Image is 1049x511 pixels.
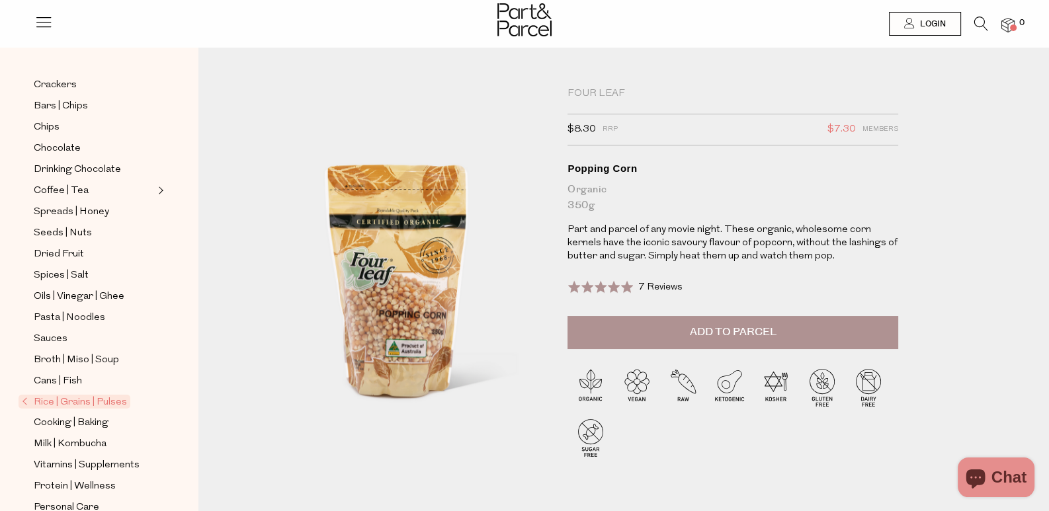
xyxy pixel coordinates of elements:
span: Chips [34,120,60,136]
a: Bars | Chips [34,98,154,114]
a: Pasta | Noodles [34,309,154,326]
span: Bars | Chips [34,98,88,114]
img: P_P-ICONS-Live_Bec_V11_Organic.svg [567,364,614,411]
span: Chocolate [34,141,81,157]
span: Rice | Grains | Pulses [19,395,130,409]
a: Sauces [34,331,154,347]
img: P_P-ICONS-Live_Bec_V11_Kosher.svg [753,364,799,411]
span: Members [862,121,898,138]
a: Protein | Wellness [34,478,154,494]
inbox-online-store-chat: Shopify online store chat [954,457,1038,500]
a: Spices | Salt [34,267,154,284]
img: P_P-ICONS-Live_Bec_V11_Gluten_Free.svg [799,364,845,411]
span: 7 Reviews [638,282,683,292]
a: Cans | Fish [34,373,154,389]
span: Vitamins | Supplements [34,457,140,473]
span: RRP [603,121,618,138]
span: Seeds | Nuts [34,225,92,241]
a: Chips [34,119,154,136]
a: Login [889,12,961,36]
div: Four Leaf [567,87,898,100]
span: Coffee | Tea [34,183,89,199]
img: P_P-ICONS-Live_Bec_V11_Sugar_Free.svg [567,414,614,461]
a: 0 [1001,18,1015,32]
span: Cans | Fish [34,373,82,389]
span: Pasta | Noodles [34,310,105,326]
p: Part and parcel of any movie night. These organic, wholesome corn kernels have the iconic savoury... [567,223,898,263]
img: P_P-ICONS-Live_Bec_V11_Dairy_Free.svg [845,364,892,411]
a: Coffee | Tea [34,182,154,199]
span: Milk | Kombucha [34,436,106,452]
span: $7.30 [827,121,856,138]
a: Milk | Kombucha [34,436,154,452]
button: Expand/Collapse Coffee | Tea [155,182,164,198]
a: Drinking Chocolate [34,161,154,178]
a: Dried Fruit [34,246,154,262]
img: Part&Parcel [497,3,552,36]
span: Oils | Vinegar | Ghee [34,289,124,305]
img: P_P-ICONS-Live_Bec_V11_Vegan.svg [614,364,660,411]
a: Seeds | Nuts [34,225,154,241]
a: Chocolate [34,140,154,157]
a: Spreads | Honey [34,204,154,220]
div: Popping Corn [567,162,898,175]
span: Login [917,19,946,30]
span: Crackers [34,77,77,93]
span: Broth | Miso | Soup [34,352,119,368]
a: Cooking | Baking [34,414,154,431]
button: Add to Parcel [567,316,898,349]
span: Spices | Salt [34,268,89,284]
span: Sauces [34,331,67,347]
a: Broth | Miso | Soup [34,352,154,368]
a: Crackers [34,77,154,93]
img: P_P-ICONS-Live_Bec_V11_Ketogenic.svg [706,364,753,411]
img: P_P-ICONS-Live_Bec_V11_Raw.svg [660,364,706,411]
a: Oils | Vinegar | Ghee [34,288,154,305]
img: Popping Corn [238,87,556,463]
div: Organic 350g [567,182,898,214]
span: 0 [1016,17,1028,29]
span: Add to Parcel [690,325,776,340]
span: Drinking Chocolate [34,162,121,178]
span: Protein | Wellness [34,479,116,494]
a: Vitamins | Supplements [34,457,154,473]
a: Rice | Grains | Pulses [22,394,154,410]
span: Cooking | Baking [34,415,108,431]
span: Spreads | Honey [34,204,109,220]
span: $8.30 [567,121,596,138]
span: Dried Fruit [34,247,84,262]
